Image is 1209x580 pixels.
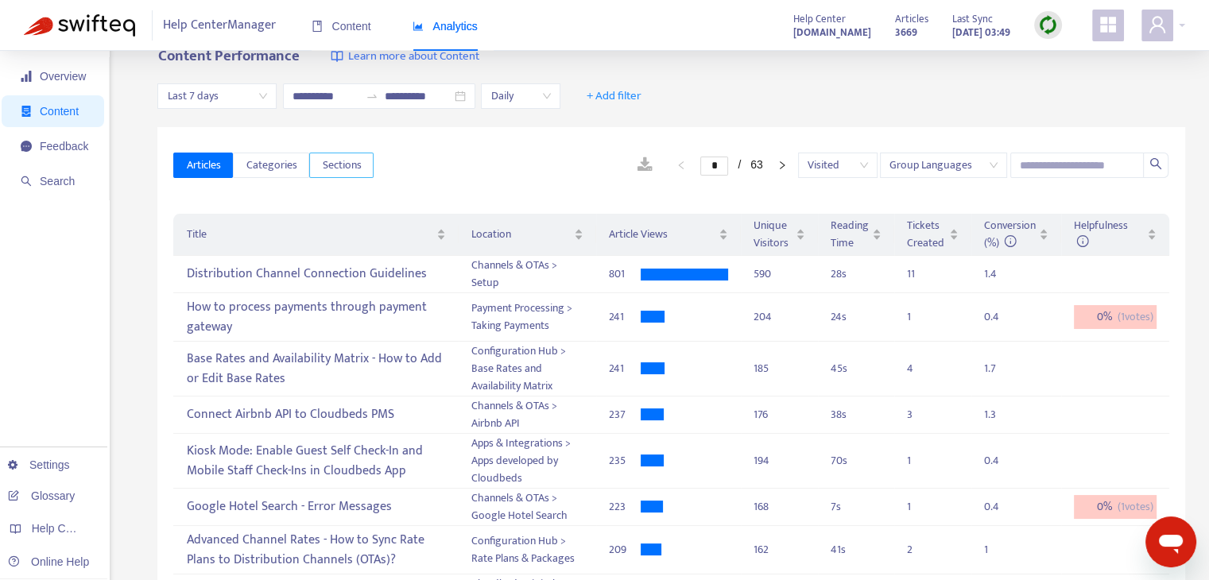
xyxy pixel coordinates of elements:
[413,21,424,32] span: area-chart
[754,452,805,470] div: 194
[186,226,433,243] span: Title
[700,156,762,175] li: 1/63
[754,265,805,283] div: 590
[741,214,818,256] th: Unique Visitors
[459,489,595,526] td: Channels & OTAs > Google Hotel Search
[754,217,792,252] span: Unique Visitors
[808,153,868,177] span: Visited
[596,214,741,256] th: Article Views
[754,360,805,377] div: 185
[754,308,805,326] div: 204
[793,23,871,41] a: [DOMAIN_NAME]
[984,452,1016,470] div: 0.4
[754,498,805,516] div: 168
[907,452,939,470] div: 1
[754,406,805,423] div: 176
[309,153,374,178] button: Sections
[459,396,595,434] td: Channels & OTAs > Airbnb API
[952,24,1010,41] strong: [DATE] 03:49
[21,141,32,152] span: message
[312,21,323,32] span: book
[8,458,70,471] a: Settings
[668,156,694,175] button: left
[40,140,88,153] span: Feedback
[895,10,928,28] span: Articles
[40,105,79,118] span: Content
[1149,157,1162,170] span: search
[793,24,871,41] strong: [DOMAIN_NAME]
[907,360,939,377] div: 4
[609,406,641,423] div: 237
[167,84,267,108] span: Last 7 days
[609,498,641,516] div: 223
[1074,305,1157,329] div: 0 %
[186,438,446,484] div: Kiosk Mode: Enable Guest Self Check-In and Mobile Staff Check-Ins in Cloudbeds App
[459,293,595,342] td: Payment Processing > Taking Payments
[609,265,641,283] div: 801
[907,406,939,423] div: 3
[895,24,917,41] strong: 3669
[8,489,75,502] a: Glossary
[984,216,1036,252] span: Conversion (%)
[831,452,882,470] div: 70 s
[587,87,641,106] span: + Add filter
[907,217,946,252] span: Tickets Created
[186,294,446,340] div: How to process payments through payment gateway
[984,406,1016,423] div: 1.3
[40,70,86,83] span: Overview
[831,498,882,516] div: 7 s
[186,157,220,174] span: Articles
[186,493,446,520] div: Google Hotel Search - Error Messages
[1148,15,1167,34] span: user
[777,160,787,170] span: right
[907,541,939,559] div: 2
[312,20,371,33] span: Content
[831,360,882,377] div: 45 s
[366,90,378,102] span: swap-right
[246,157,296,174] span: Categories
[609,541,641,559] div: 209
[984,360,1016,377] div: 1.7
[186,261,446,288] div: Distribution Channel Connection Guidelines
[32,522,97,535] span: Help Centers
[907,308,939,326] div: 1
[1118,498,1153,516] span: ( 1 votes)
[459,342,595,396] td: Configuration Hub > Base Rates and Availability Matrix
[609,226,715,243] span: Article Views
[233,153,309,178] button: Categories
[907,498,939,516] div: 1
[793,10,846,28] span: Help Center
[1099,15,1118,34] span: appstore
[21,176,32,187] span: search
[609,360,641,377] div: 241
[163,10,276,41] span: Help Center Manager
[490,84,551,108] span: Daily
[831,406,882,423] div: 38 s
[1074,495,1157,519] div: 0 %
[1118,308,1153,326] span: ( 1 votes)
[894,214,971,256] th: Tickets Created
[459,256,595,293] td: Channels & OTAs > Setup
[459,526,595,574] td: Configuration Hub > Rate Plans & Packages
[769,156,795,175] button: right
[668,156,694,175] li: Previous Page
[676,160,686,170] span: left
[609,308,641,326] div: 241
[366,90,378,102] span: to
[831,217,869,252] span: Reading Time
[889,153,998,177] span: Group Languages
[8,555,89,568] a: Online Help
[459,434,595,489] td: Apps & Integrations > Apps developed by Cloudbeds
[831,265,882,283] div: 28 s
[984,308,1016,326] div: 0.4
[984,541,1016,559] div: 1
[186,527,446,573] div: Advanced Channel Rates - How to Sync Rate Plans to Distribution Channels (OTAs)?
[818,214,894,256] th: Reading Time
[24,14,135,37] img: Swifteq
[769,156,795,175] li: Next Page
[157,44,299,68] b: Content Performance
[952,10,993,28] span: Last Sync
[831,541,882,559] div: 41 s
[40,175,75,188] span: Search
[471,226,570,243] span: Location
